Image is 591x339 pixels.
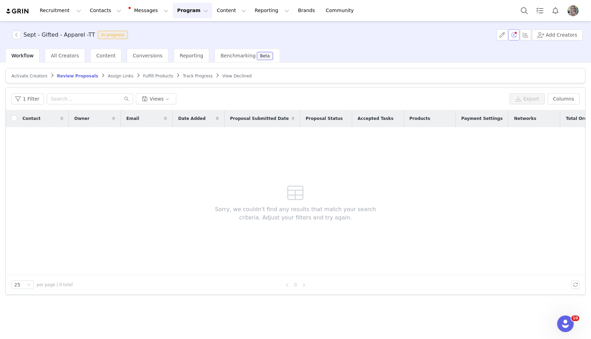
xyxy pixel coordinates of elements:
[27,283,31,288] i: icon: down
[124,96,129,101] i: icon: search
[322,3,361,18] a: Community
[410,115,430,122] span: Products
[108,74,133,78] span: Assign Links
[251,3,293,18] button: Reporting
[557,316,574,332] iframe: Intercom live chat
[86,3,125,18] button: Contacts
[57,74,98,78] span: Review Proposals
[136,93,176,104] button: Views
[283,281,291,289] li: Previous Page
[571,316,579,321] span: 10
[509,93,545,104] button: Export
[12,31,131,39] span: [object Object]
[6,8,30,15] img: grin logo
[547,93,580,104] button: Columns
[532,29,583,40] button: Add Creators
[306,115,343,122] span: Proposal Status
[292,281,299,289] a: 0
[183,74,213,78] span: Track Progress
[74,115,90,122] span: Owner
[205,205,387,222] span: Sorry, we couldn't find any results that match your search criteria. Adjust your filters and try ...
[213,3,250,18] button: Content
[302,283,306,287] i: icon: right
[358,115,394,122] span: Accepted Tasks
[230,115,289,122] span: Proposal Submitted Date
[36,3,85,18] button: Recruitment
[517,3,532,18] button: Search
[285,283,289,287] i: icon: left
[11,74,47,78] span: Activate Creators
[47,93,133,104] input: Search...
[126,3,172,18] button: Messages
[126,115,139,122] span: Email
[567,5,579,16] img: 4c4d8390-f692-4448-aacb-a4bdb8ccc65e.jpg
[14,281,20,289] div: 25
[548,3,563,18] button: Notifications
[98,31,128,39] span: In progress
[294,3,321,18] a: Brands
[11,53,34,58] span: Workflow
[514,115,536,122] span: Networks
[37,282,73,288] span: per page | 0 total
[178,115,206,122] span: Date Added
[221,53,255,58] span: Benchmarking
[260,54,270,58] div: Beta
[300,281,308,289] li: Next Page
[11,93,44,104] button: 1 Filter
[222,74,252,78] span: View Declined
[173,3,212,18] button: Program
[22,115,40,122] span: Contact
[532,3,547,18] a: Tasks
[180,53,203,58] span: Reporting
[96,53,116,58] span: Content
[143,74,173,78] span: Fulfill Products
[291,281,300,289] li: 0
[24,31,95,39] h3: Sept - Gifted - Apparel -TT
[461,115,503,122] span: Payment Settings
[133,53,162,58] span: Conversions
[51,53,79,58] span: All Creators
[563,5,585,16] button: Profile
